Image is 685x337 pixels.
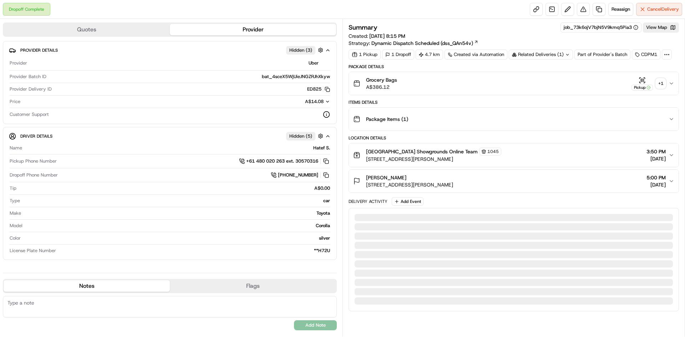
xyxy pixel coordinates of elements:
[239,157,330,165] a: +61 480 020 263 ext. 30570316
[647,6,679,12] span: Cancel Delivery
[366,155,501,163] span: [STREET_ADDRESS][PERSON_NAME]
[9,130,331,142] button: Driver DetailsHidden (5)
[349,50,381,60] div: 1 Pickup
[646,148,666,155] span: 3:50 PM
[646,155,666,162] span: [DATE]
[289,133,312,139] span: Hidden ( 5 )
[23,198,330,204] div: car
[349,64,679,70] div: Package Details
[9,44,331,56] button: Provider DetailsHidden (3)
[445,50,507,60] a: Created via Automation
[10,73,46,80] span: Provider Batch ID
[20,133,52,139] span: Driver Details
[349,143,679,167] button: [GEOGRAPHIC_DATA] Showgrounds Online Team1045[STREET_ADDRESS][PERSON_NAME]3:50 PM[DATE]
[246,158,318,164] span: +61 480 020 263 ext. 30570316
[307,86,330,92] button: ED825
[349,40,478,47] div: Strategy:
[349,135,679,141] div: Location Details
[632,50,660,60] div: CDPM1
[24,210,330,216] div: Toyota
[349,32,405,40] span: Created:
[608,3,633,16] button: Reassign
[20,47,58,53] span: Provider Details
[267,98,330,105] button: A$14.08
[10,223,22,229] span: Model
[10,98,20,105] span: Price
[382,50,414,60] div: 1 Dropoff
[631,77,666,91] button: Pickup+1
[612,6,630,12] span: Reassign
[366,116,408,123] span: Package Items ( 1 )
[349,199,387,204] div: Delivery Activity
[25,145,330,151] div: Hatef S.
[10,235,21,241] span: Color
[371,40,478,47] a: Dynamic Dispatch Scheduled (dss_QAn54v)
[4,280,170,292] button: Notes
[631,85,653,91] div: Pickup
[10,145,22,151] span: Name
[10,86,52,92] span: Provider Delivery ID
[25,223,330,229] div: Corolla
[10,60,27,66] span: Provider
[278,172,318,178] span: [PHONE_NUMBER]
[10,185,16,192] span: Tip
[487,149,499,154] span: 1045
[349,99,679,105] div: Items Details
[349,24,377,31] h3: Summary
[366,148,478,155] span: [GEOGRAPHIC_DATA] Showgrounds Online Team
[271,171,330,179] a: [PHONE_NUMBER]
[349,108,679,131] button: Package Items (1)
[366,181,453,188] span: [STREET_ADDRESS][PERSON_NAME]
[636,3,682,16] button: CancelDelivery
[643,22,679,32] button: View Map
[646,181,666,188] span: [DATE]
[371,40,473,47] span: Dynamic Dispatch Scheduled (dss_QAn54v)
[631,77,653,91] button: Pickup
[349,170,679,193] button: [PERSON_NAME][STREET_ADDRESS][PERSON_NAME]5:00 PM[DATE]
[366,76,397,83] span: Grocery Bags
[416,50,443,60] div: 4.7 km
[4,24,170,35] button: Quotes
[646,174,666,181] span: 5:00 PM
[10,172,58,178] span: Dropoff Phone Number
[286,132,325,141] button: Hidden (5)
[305,98,324,104] span: A$14.08
[392,197,423,206] button: Add Event
[10,210,21,216] span: Make
[289,47,312,53] span: Hidden ( 3 )
[170,24,336,35] button: Provider
[24,235,330,241] div: silver
[10,111,49,118] span: Customer Support
[10,247,56,254] span: License Plate Number
[10,158,57,164] span: Pickup Phone Number
[262,73,330,80] span: bat_4sceX5WjUieJNGZRJhXkyw
[509,50,573,60] div: Related Deliveries (1)
[369,33,405,39] span: [DATE] 8:15 PM
[366,174,406,181] span: [PERSON_NAME]
[656,78,666,88] div: + 1
[564,24,638,31] button: job_73k6ojV7bjN5V9kmq5Pia3
[349,72,679,95] button: Grocery BagsA$386.12Pickup+1
[19,185,330,192] div: A$0.00
[286,46,325,55] button: Hidden (3)
[170,280,336,292] button: Flags
[366,83,397,91] span: A$386.12
[10,198,20,204] span: Type
[309,60,319,66] span: Uber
